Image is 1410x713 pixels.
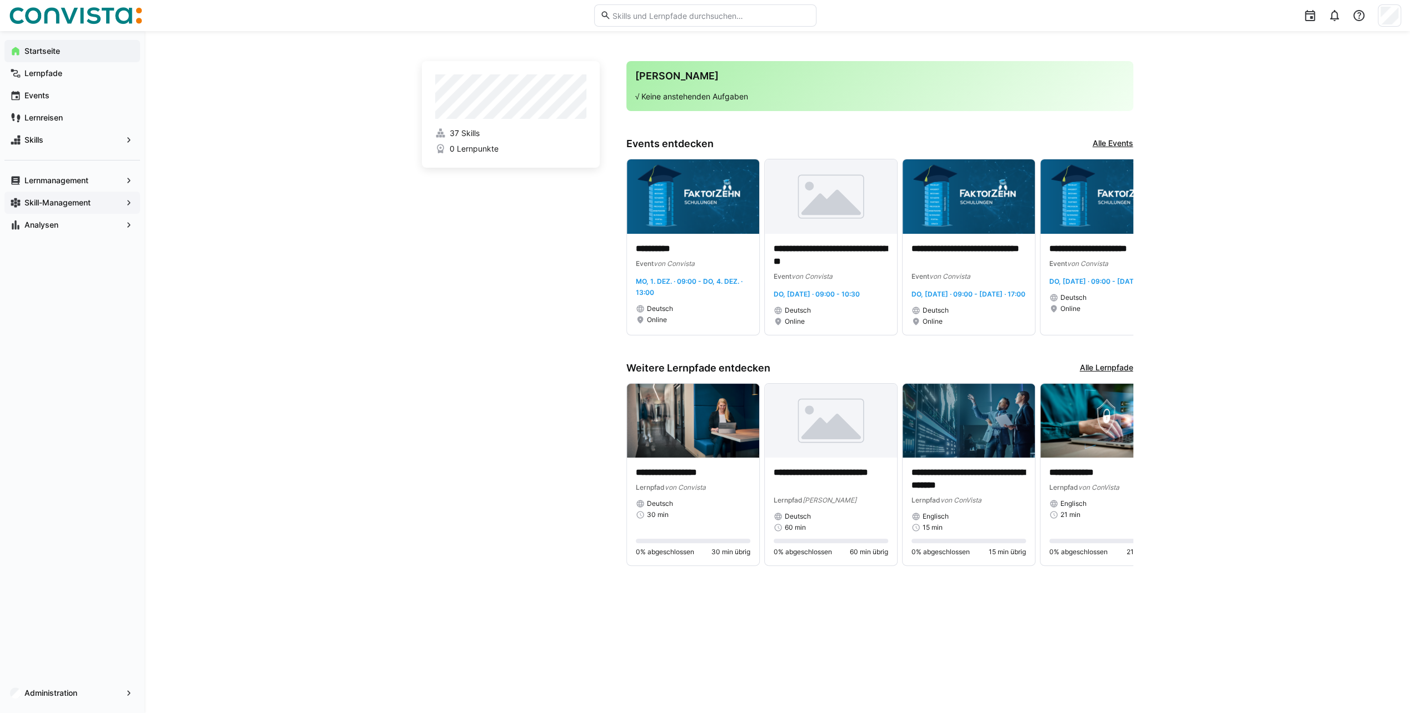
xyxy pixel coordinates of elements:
span: Englisch [923,512,949,521]
img: image [765,384,897,458]
span: 0 Lernpunkte [449,143,498,154]
span: Deutsch [785,306,811,315]
span: 60 min [785,523,806,532]
a: Alle Lernpfade [1080,362,1133,374]
span: Lernpfad [774,496,803,504]
span: Do, [DATE] · 09:00 - [DATE] · 17:00 [911,290,1025,298]
span: von ConVista [1078,483,1119,491]
img: image [765,159,897,234]
span: von Convista [791,272,833,280]
img: image [627,384,759,458]
span: Event [774,272,791,280]
span: von Convista [929,272,970,280]
span: Englisch [1060,499,1087,508]
h3: [PERSON_NAME] [635,70,1124,82]
span: Event [636,259,654,268]
span: 0% abgeschlossen [911,548,970,556]
span: 37 Skills [449,128,479,139]
img: image [903,159,1035,234]
h3: Events entdecken [626,138,714,150]
span: Online [647,315,667,324]
span: 30 min [647,510,669,519]
span: Mo, 1. Dez. · 09:00 - Do, 4. Dez. · 13:00 [636,277,743,297]
img: image [1040,159,1173,234]
span: [PERSON_NAME] [803,496,856,504]
span: Deutsch [785,512,811,521]
span: 21 min übrig [1127,548,1164,556]
input: Skills und Lernpfade durchsuchen… [611,11,810,21]
span: 15 min übrig [989,548,1026,556]
span: Lernpfad [1049,483,1078,491]
span: von ConVista [940,496,981,504]
span: Online [785,317,805,326]
a: Alle Events [1093,138,1133,150]
span: von Convista [665,483,706,491]
img: image [627,159,759,234]
span: Do, [DATE] · 09:00 - 10:30 [774,290,860,298]
img: image [1040,384,1173,458]
span: Deutsch [647,304,673,313]
span: Deutsch [1060,293,1087,302]
span: Lernpfad [911,496,940,504]
span: 15 min [923,523,943,532]
span: von Convista [1067,259,1108,268]
span: 0% abgeschlossen [636,548,694,556]
a: 37 Skills [435,128,586,139]
span: Deutsch [923,306,949,315]
span: Do, [DATE] · 09:00 - [DATE] · 17:00 [1049,277,1163,285]
span: 0% abgeschlossen [1049,548,1108,556]
span: von Convista [654,259,695,268]
img: image [903,384,1035,458]
span: Lernpfad [636,483,665,491]
h3: Weitere Lernpfade entdecken [626,362,770,374]
span: 60 min übrig [850,548,888,556]
span: Deutsch [647,499,673,508]
span: Event [911,272,929,280]
span: 30 min übrig [711,548,750,556]
span: Event [1049,259,1067,268]
span: Online [1060,304,1080,313]
span: 0% abgeschlossen [774,548,832,556]
p: √ Keine anstehenden Aufgaben [635,91,1124,102]
span: Online [923,317,943,326]
span: 21 min [1060,510,1080,519]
